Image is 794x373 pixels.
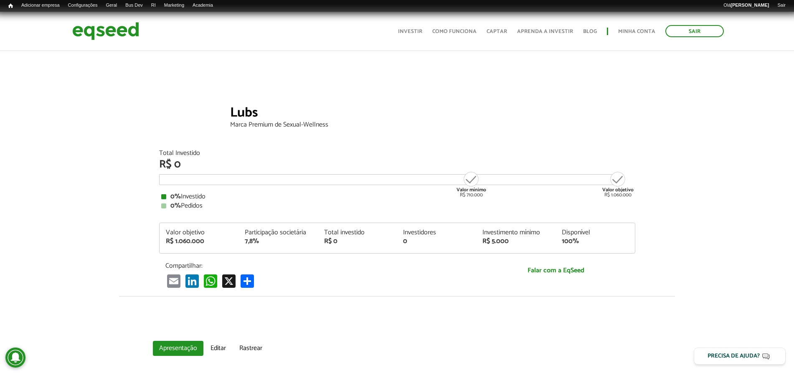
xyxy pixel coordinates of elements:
[230,122,635,128] div: Marca Premium de Sexual-Wellness
[188,2,217,9] a: Academia
[583,29,597,34] a: Blog
[204,341,232,356] a: Editar
[159,150,635,157] div: Total Investido
[239,274,256,288] a: Compartilhar
[719,2,773,9] a: Olá[PERSON_NAME]
[4,2,17,10] a: Início
[665,25,724,37] a: Sair
[184,274,200,288] a: LinkedIn
[64,2,102,9] a: Configurações
[562,238,629,245] div: 100%
[147,2,160,9] a: RI
[17,2,64,9] a: Adicionar empresa
[72,20,139,42] img: EqSeed
[403,229,470,236] div: Investidores
[230,106,635,122] div: Lubs
[245,229,312,236] div: Participação societária
[602,171,634,198] div: R$ 1.060.000
[170,191,181,202] strong: 0%
[602,186,634,194] strong: Valor objetivo
[245,238,312,245] div: 7,8%
[166,229,233,236] div: Valor objetivo
[773,2,790,9] a: Sair
[233,341,269,356] a: Rastrear
[101,2,121,9] a: Geral
[170,200,181,211] strong: 0%
[121,2,147,9] a: Bus Dev
[153,341,203,356] a: Apresentação
[457,186,486,194] strong: Valor mínimo
[456,171,487,198] div: R$ 710.000
[159,159,635,170] div: R$ 0
[432,29,477,34] a: Como funciona
[562,229,629,236] div: Disponível
[221,274,237,288] a: X
[324,229,391,236] div: Total investido
[731,3,769,8] strong: [PERSON_NAME]
[165,262,470,270] p: Compartilhar:
[517,29,573,34] a: Aprenda a investir
[165,274,182,288] a: Email
[324,238,391,245] div: R$ 0
[482,229,549,236] div: Investimento mínimo
[202,274,219,288] a: WhatsApp
[166,238,233,245] div: R$ 1.060.000
[161,203,633,209] div: Pedidos
[618,29,655,34] a: Minha conta
[483,262,629,279] a: Falar com a EqSeed
[403,238,470,245] div: 0
[160,2,188,9] a: Marketing
[161,193,633,200] div: Investido
[487,29,507,34] a: Captar
[398,29,422,34] a: Investir
[8,3,13,9] span: Início
[482,238,549,245] div: R$ 5.000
